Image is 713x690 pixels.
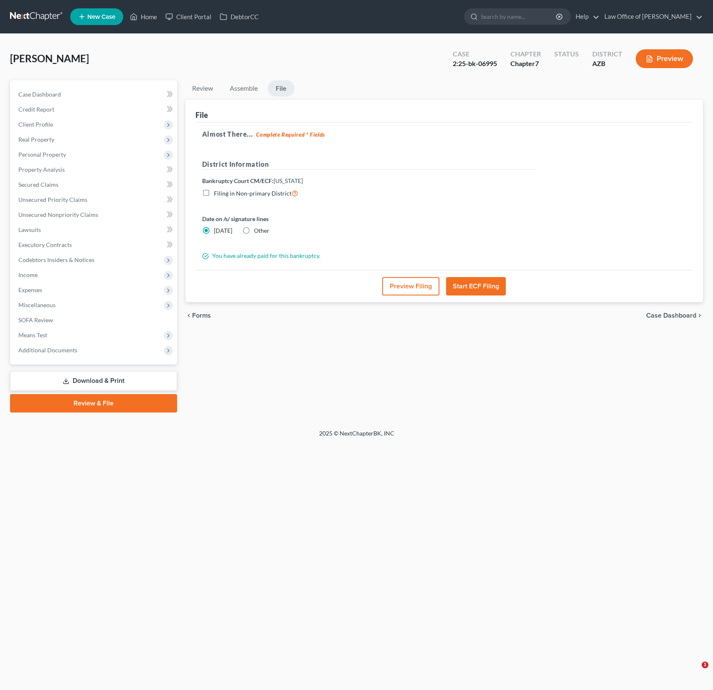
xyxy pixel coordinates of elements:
a: SOFA Review [12,313,177,328]
button: Preview Filing [382,277,439,295]
a: Help [571,9,599,24]
span: Expenses [18,286,42,293]
div: Case [453,49,497,59]
div: Chapter [510,49,541,59]
span: Personal Property [18,151,66,158]
div: File [195,110,208,120]
span: 1 [702,662,708,668]
a: File [268,80,294,97]
span: Secured Claims [18,181,58,188]
span: Client Profile [18,121,53,128]
span: [PERSON_NAME] [10,52,89,64]
a: Case Dashboard chevron_right [646,312,703,319]
span: Real Property [18,136,54,143]
span: Credit Report [18,106,54,113]
i: chevron_right [696,312,703,319]
a: Review & File [10,394,177,412]
a: Secured Claims [12,177,177,192]
a: Unsecured Nonpriority Claims [12,207,177,222]
div: AZB [592,59,622,69]
span: Property Analysis [18,166,65,173]
button: Start ECF Filing [446,277,506,295]
span: [US_STATE] [274,177,303,184]
iframe: Intercom live chat [685,662,705,682]
a: Review [185,80,220,97]
span: Codebtors Insiders & Notices [18,256,94,263]
span: 7 [535,59,539,67]
a: Home [126,9,161,24]
span: Unsecured Priority Claims [18,196,87,203]
span: Other [254,227,269,234]
input: Search by name... [481,9,557,24]
h5: District Information [202,159,536,170]
span: New Case [87,14,115,20]
span: Executory Contracts [18,241,72,248]
span: Case Dashboard [18,91,61,98]
h5: Almost There... [202,129,686,139]
span: Filing in Non-primary District [214,190,292,197]
span: Unsecured Nonpriority Claims [18,211,98,218]
i: chevron_left [185,312,192,319]
span: Additional Documents [18,346,77,354]
span: Lawsuits [18,226,41,233]
a: Lawsuits [12,222,177,237]
strong: Complete Required * Fields [256,131,325,138]
a: DebtorCC [216,9,263,24]
span: Miscellaneous [18,301,56,308]
div: District [592,49,622,59]
span: Case Dashboard [646,312,696,319]
a: Client Portal [161,9,216,24]
a: Executory Contracts [12,237,177,252]
a: Law Office of [PERSON_NAME] [600,9,703,24]
a: Assemble [223,80,264,97]
a: Case Dashboard [12,87,177,102]
div: Status [554,49,579,59]
span: [DATE] [214,227,232,234]
a: Unsecured Priority Claims [12,192,177,207]
a: Download & Print [10,371,177,391]
div: 2025 © NextChapterBK, INC [119,429,595,444]
span: Income [18,271,38,278]
span: SOFA Review [18,316,53,323]
a: Credit Report [12,102,177,117]
label: Date on /s/ signature lines [202,214,365,223]
button: Preview [636,49,693,68]
button: chevron_left Forms [185,312,222,319]
label: Bankruptcy Court CM/ECF: [202,176,303,185]
span: Forms [192,312,211,319]
div: 2:25-bk-06995 [453,59,497,69]
div: Chapter [510,59,541,69]
a: Property Analysis [12,162,177,177]
span: Means Test [18,331,47,339]
div: You have already paid for this bankruptcy. [198,252,540,260]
